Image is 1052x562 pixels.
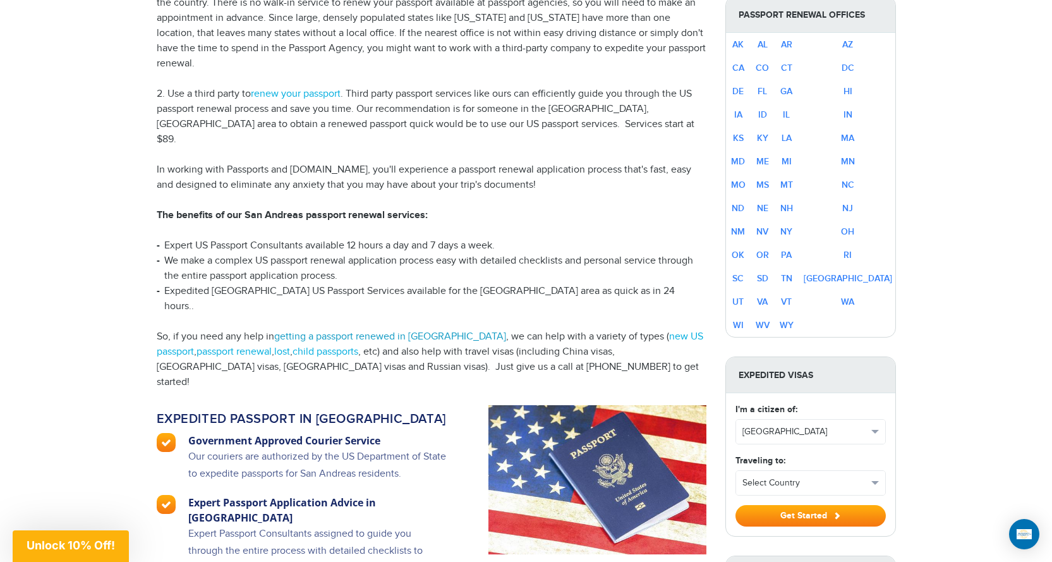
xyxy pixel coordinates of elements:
[157,87,706,147] p: 2. Use a third party to . Third party passport services like ours can efficiently guide you throu...
[758,86,767,97] a: FL
[781,63,792,73] a: CT
[782,133,792,144] a: LA
[758,39,768,50] a: AL
[842,39,853,50] a: AZ
[157,331,703,358] a: new US passport
[742,477,868,489] span: Select Country
[157,254,706,284] li: We make a complex US passport renewal application process easy with detailed checklists and perso...
[735,505,886,527] button: Get Started
[758,109,767,120] a: ID
[843,250,852,260] a: RI
[732,250,744,260] a: OK
[841,156,855,167] a: MN
[780,226,792,237] a: NY
[757,203,768,214] a: NE
[251,88,341,100] a: renew your passport
[780,320,794,331] a: WY
[732,86,744,97] a: DE
[780,203,793,214] a: NH
[488,405,706,554] img: passport-fast
[756,156,769,167] a: ME
[157,284,706,314] li: Expedited [GEOGRAPHIC_DATA] US Passport Services available for the [GEOGRAPHIC_DATA] area as quic...
[780,86,792,97] a: GA
[783,109,790,120] a: IL
[188,433,448,448] h3: Government Approved Courier Service
[274,346,290,358] a: lost
[780,180,793,190] a: MT
[841,226,854,237] a: OH
[733,133,744,144] a: KS
[781,273,792,284] a: TN
[157,209,428,221] strong: The benefits of our San Andreas passport renewal services:
[732,39,744,50] a: AK
[732,296,744,307] a: UT
[842,63,854,73] a: DC
[781,39,792,50] a: AR
[781,250,792,260] a: PA
[157,412,448,427] h2: Expedited passport in [GEOGRAPHIC_DATA]
[841,296,854,307] a: WA
[157,238,706,254] li: Expert US Passport Consultants available 12 hours a day and 7 days a week.
[726,357,895,393] strong: Expedited Visas
[756,226,768,237] a: NV
[742,425,868,438] span: [GEOGRAPHIC_DATA]
[756,63,769,73] a: CO
[735,403,797,416] label: I'm a citizen of:
[736,471,885,495] button: Select Country
[843,109,852,120] a: IN
[842,203,853,214] a: NJ
[842,180,854,190] a: NC
[13,530,129,562] div: Unlock 10% Off!
[732,273,744,284] a: SC
[781,296,792,307] a: VT
[843,86,852,97] a: HI
[841,133,854,144] a: MA
[756,180,769,190] a: MS
[732,203,744,214] a: ND
[27,539,115,552] span: Unlock 10% Off!
[732,63,744,73] a: CA
[757,273,768,284] a: SD
[736,420,885,444] button: [GEOGRAPHIC_DATA]
[293,346,358,358] a: child passports
[733,320,744,331] a: WI
[188,495,448,525] h3: Expert Passport Application Advice in [GEOGRAPHIC_DATA]
[734,109,742,120] a: IA
[757,296,768,307] a: VA
[756,250,769,260] a: OR
[274,331,506,343] a: getting a passport renewed in [GEOGRAPHIC_DATA]
[1009,519,1039,549] div: Open Intercom Messenger
[157,162,706,193] p: In working with Passports and [DOMAIN_NAME], you'll experience a passport renewal application pro...
[188,448,448,495] p: Our couriers are authorized by the US Department of State to expedite passports for San Andreas r...
[782,156,792,167] a: MI
[157,329,706,390] p: So, if you need any help in , we can help with a variety of types ( , , , , etc) and also help wi...
[196,346,272,358] a: passport renewal
[756,320,770,331] a: WV
[735,454,785,467] label: Traveling to:
[731,226,745,237] a: NM
[804,273,892,284] a: [GEOGRAPHIC_DATA]
[731,156,745,167] a: MD
[731,180,746,190] a: MO
[757,133,768,144] a: KY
